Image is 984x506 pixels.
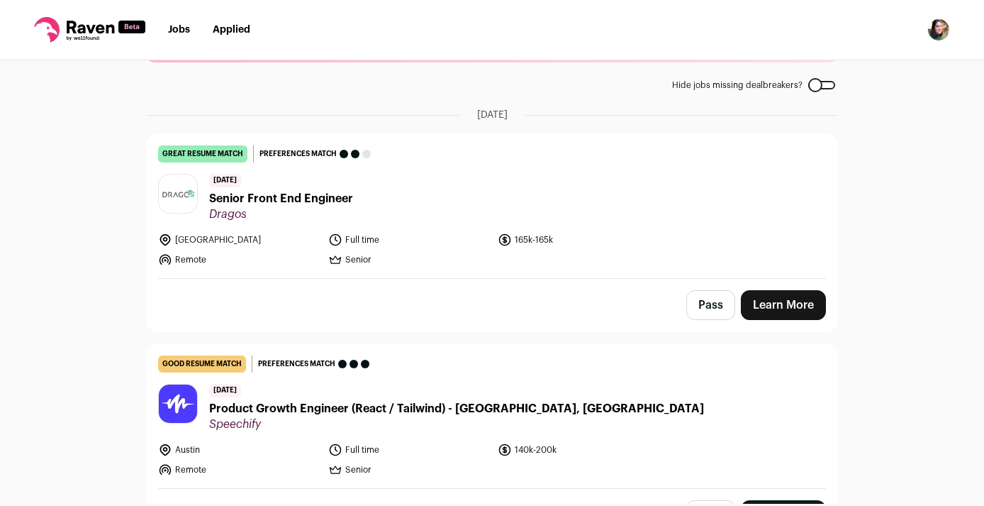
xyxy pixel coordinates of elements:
[741,290,826,320] a: Learn More
[258,357,335,371] span: Preferences match
[158,253,320,267] li: Remote
[259,147,337,161] span: Preferences match
[686,290,735,320] button: Pass
[158,463,320,477] li: Remote
[498,233,659,247] li: 165k-165k
[672,79,803,91] span: Hide jobs missing dealbreakers?
[209,174,241,187] span: [DATE]
[328,463,490,477] li: Senior
[158,233,320,247] li: [GEOGRAPHIC_DATA]
[158,145,247,163] div: great resume match
[213,25,250,35] a: Applied
[328,233,490,247] li: Full time
[158,356,246,373] div: good resume match
[147,134,837,278] a: great resume match Preferences match [DATE] Senior Front End Engineer Dragos [GEOGRAPHIC_DATA] Fu...
[168,25,190,35] a: Jobs
[147,344,837,488] a: good resume match Preferences match [DATE] Product Growth Engineer (React / Tailwind) - [GEOGRAPH...
[328,253,490,267] li: Senior
[209,400,704,417] span: Product Growth Engineer (React / Tailwind) - [GEOGRAPHIC_DATA], [GEOGRAPHIC_DATA]
[498,443,659,457] li: 140k-200k
[159,185,197,204] img: 9ede8eb7d7b75fa216c84234459385b78d24333cf65f308780d8d2d056b80133.jpg
[328,443,490,457] li: Full time
[209,207,353,221] span: Dragos
[158,443,320,457] li: Austin
[927,18,950,41] button: Open dropdown
[477,108,508,122] span: [DATE]
[209,417,704,431] span: Speechify
[927,18,950,41] img: 12982139-medium_jpg
[209,384,241,397] span: [DATE]
[159,385,197,423] img: 59b05ed76c69f6ff723abab124283dfa738d80037756823f9fc9e3f42b66bce3.jpg
[209,190,353,207] span: Senior Front End Engineer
